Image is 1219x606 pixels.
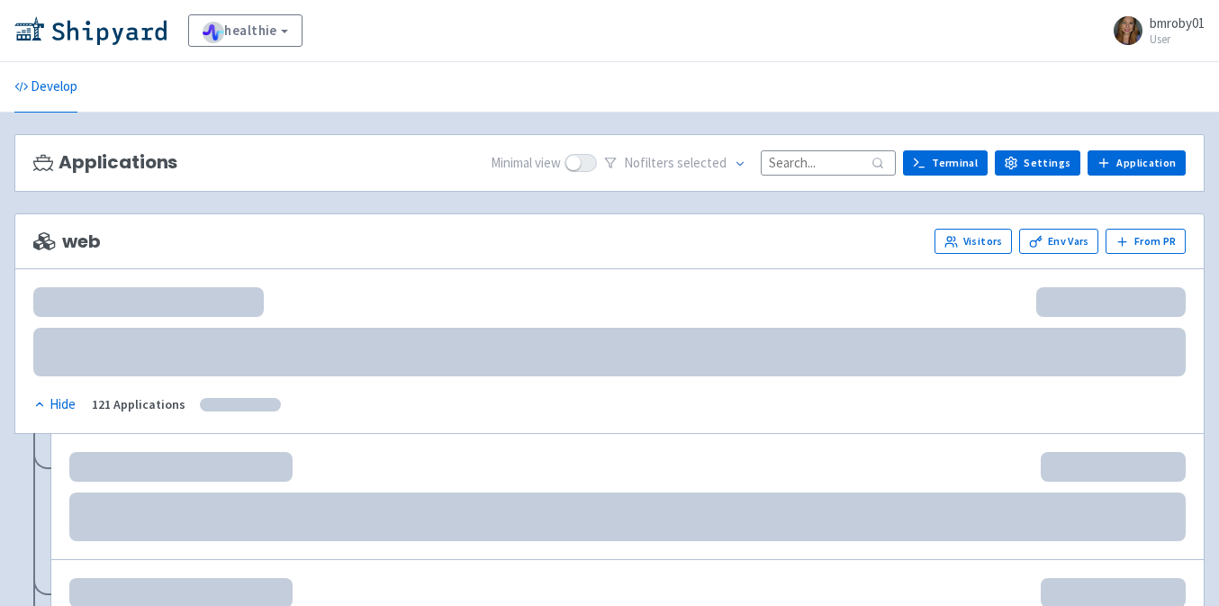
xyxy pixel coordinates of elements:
[92,394,185,415] div: 121 Applications
[1088,150,1186,176] a: Application
[33,394,76,415] div: Hide
[33,231,100,252] span: web
[1106,229,1186,254] button: From PR
[903,150,988,176] a: Terminal
[1103,16,1205,45] a: bmroby01 User
[491,153,561,174] span: Minimal view
[14,62,77,113] a: Develop
[14,16,167,45] img: Shipyard logo
[33,394,77,415] button: Hide
[761,150,896,175] input: Search...
[1150,14,1205,32] span: bmroby01
[935,229,1012,254] a: Visitors
[677,154,727,171] span: selected
[33,152,177,173] h3: Applications
[188,14,302,47] a: healthie
[1150,33,1205,45] small: User
[995,150,1080,176] a: Settings
[1019,229,1098,254] a: Env Vars
[624,153,727,174] span: No filter s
